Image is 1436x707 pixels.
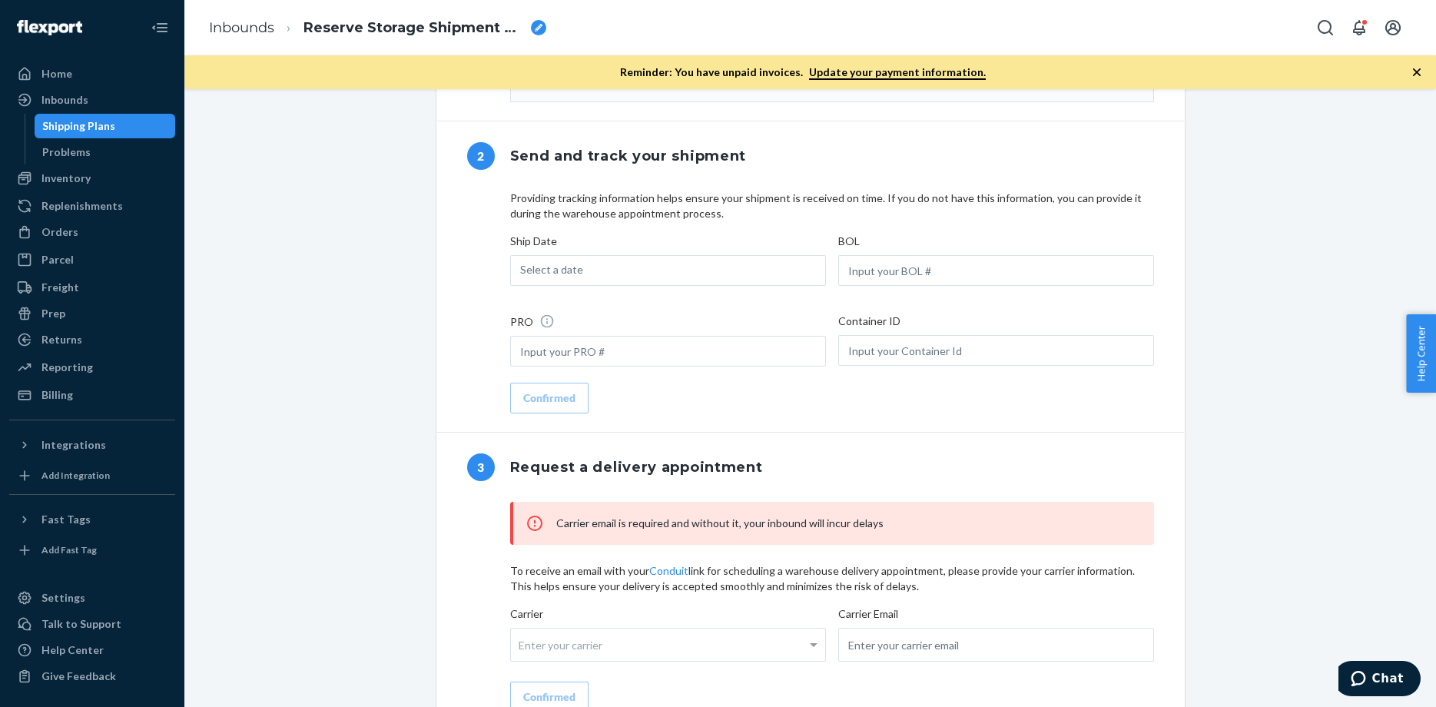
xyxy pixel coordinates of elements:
[9,638,175,662] a: Help Center
[41,224,78,240] div: Orders
[1344,12,1375,43] button: Open notifications
[9,586,175,610] a: Settings
[9,88,175,112] a: Inbounds
[1338,661,1421,699] iframe: Opens a widget where you can chat to one of our agents
[510,234,826,249] p: Ship Date
[9,612,175,636] button: Talk to Support
[41,92,88,108] div: Inbounds
[620,65,986,80] p: Reminder: You have unpaid invoices.
[209,19,274,36] a: Inbounds
[41,642,104,658] div: Help Center
[41,590,85,606] div: Settings
[9,220,175,244] a: Orders
[1310,12,1341,43] button: Open Search Box
[41,387,73,403] div: Billing
[41,306,65,321] div: Prep
[35,140,176,164] a: Problems
[42,144,91,160] div: Problems
[523,689,575,705] div: Confirmed
[510,336,826,367] input: Input your PRO #
[41,616,121,632] div: Talk to Support
[41,437,106,453] div: Integrations
[41,669,116,684] div: Give Feedback
[520,263,583,276] span: Select a date
[41,171,91,186] div: Inventory
[17,20,82,35] img: Flexport logo
[510,140,747,172] h1: Send and track your shipment
[838,234,860,249] label: BOL
[838,314,900,329] label: Container ID
[9,61,175,86] a: Home
[9,275,175,300] a: Freight
[197,5,559,51] ol: breadcrumbs
[41,198,123,214] div: Replenishments
[9,247,175,272] a: Parcel
[35,114,176,138] a: Shipping Plans
[9,664,175,689] button: Give Feedback
[41,469,110,482] div: Add Integration
[556,516,884,529] span: Carrier email is required and without it, your inbound will incur delays
[523,390,575,406] div: Confirmed
[838,628,1154,662] input: Enter your carrier email
[649,564,688,577] a: Conduit
[9,166,175,191] a: Inventory
[467,453,495,481] span: 3
[9,327,175,352] a: Returns
[9,301,175,326] a: Prep
[511,629,825,661] div: Enter your carrier
[41,332,82,347] div: Returns
[838,255,1154,286] input: Input your BOL #
[510,383,589,413] button: Confirmed
[9,538,175,563] a: Add Fast Tag
[510,314,555,330] label: PRO
[809,65,986,80] a: Update your payment information.
[41,512,91,527] div: Fast Tags
[303,18,525,38] span: Reserve Storage Shipment STI58d0f8e2a9
[838,606,1154,666] label: Carrier Email
[9,194,175,218] a: Replenishments
[41,252,74,267] div: Parcel
[9,355,175,380] a: Reporting
[467,142,495,170] span: 2
[510,606,826,666] label: Carrier
[1378,12,1408,43] button: Open account menu
[510,563,1154,594] p: To receive an email with your link for scheduling a warehouse delivery appointment, please provid...
[41,66,72,81] div: Home
[144,12,175,43] button: Close Navigation
[838,335,1154,366] input: Input your Container Id
[510,451,763,483] h1: Request a delivery appointment
[9,433,175,457] button: Integrations
[1406,314,1436,393] button: Help Center
[41,543,97,556] div: Add Fast Tag
[9,507,175,532] button: Fast Tags
[9,383,175,407] a: Billing
[42,118,115,134] div: Shipping Plans
[41,280,79,295] div: Freight
[9,463,175,488] a: Add Integration
[510,191,1154,221] p: Providing tracking information helps ensure your shipment is received on time. If you do not have...
[41,360,93,375] div: Reporting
